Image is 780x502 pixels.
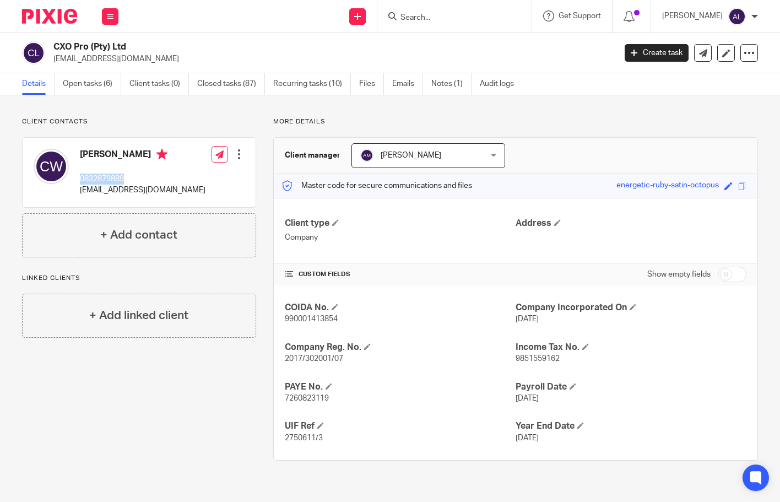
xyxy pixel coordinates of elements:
input: Search [399,13,499,23]
h4: CUSTOM FIELDS [285,270,516,279]
h4: Address [516,218,746,229]
h4: Company Incorporated On [516,302,746,314]
h4: + Add contact [100,226,177,244]
label: Show empty fields [647,269,711,280]
img: svg%3E [728,8,746,25]
h4: PAYE No. [285,381,516,393]
p: More details [273,117,758,126]
span: 990001413854 [285,315,338,323]
span: [DATE] [516,395,539,402]
span: [DATE] [516,434,539,442]
p: [PERSON_NAME] [662,10,723,21]
h4: Payroll Date [516,381,746,393]
h4: Income Tax No. [516,342,746,353]
h4: Year End Date [516,420,746,432]
a: Open tasks (6) [63,73,121,95]
a: Details [22,73,55,95]
p: Linked clients [22,274,256,283]
a: Files [359,73,384,95]
img: svg%3E [360,149,373,162]
h4: [PERSON_NAME] [80,149,205,163]
a: Audit logs [480,73,522,95]
p: Company [285,232,516,243]
p: Master code for secure communications and files [282,180,472,191]
a: Recurring tasks (10) [273,73,351,95]
span: [DATE] [516,315,539,323]
a: Closed tasks (87) [197,73,265,95]
span: Get Support [559,12,601,20]
a: Create task [625,44,689,62]
h4: Client type [285,218,516,229]
h4: COIDA No. [285,302,516,314]
h4: UIF Ref [285,420,516,432]
img: svg%3E [22,41,45,64]
p: [EMAIL_ADDRESS][DOMAIN_NAME] [80,185,205,196]
div: energetic-ruby-satin-octopus [616,180,719,192]
p: Client contacts [22,117,256,126]
h3: Client manager [285,150,340,161]
img: svg%3E [34,149,69,184]
img: Pixie [22,9,77,24]
p: 0832879889 [80,174,205,185]
h2: CXO Pro (Pty) Ltd [53,41,497,53]
span: 9851559162 [516,355,560,363]
span: 7260823119 [285,395,329,402]
span: 2017/302001/07 [285,355,343,363]
a: Emails [392,73,423,95]
span: 2750611/3 [285,434,323,442]
p: [EMAIL_ADDRESS][DOMAIN_NAME] [53,53,608,64]
i: Primary [156,149,167,160]
span: [PERSON_NAME] [381,152,441,159]
a: Client tasks (0) [129,73,189,95]
h4: Company Reg. No. [285,342,516,353]
h4: + Add linked client [89,307,188,324]
a: Notes (1) [431,73,472,95]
